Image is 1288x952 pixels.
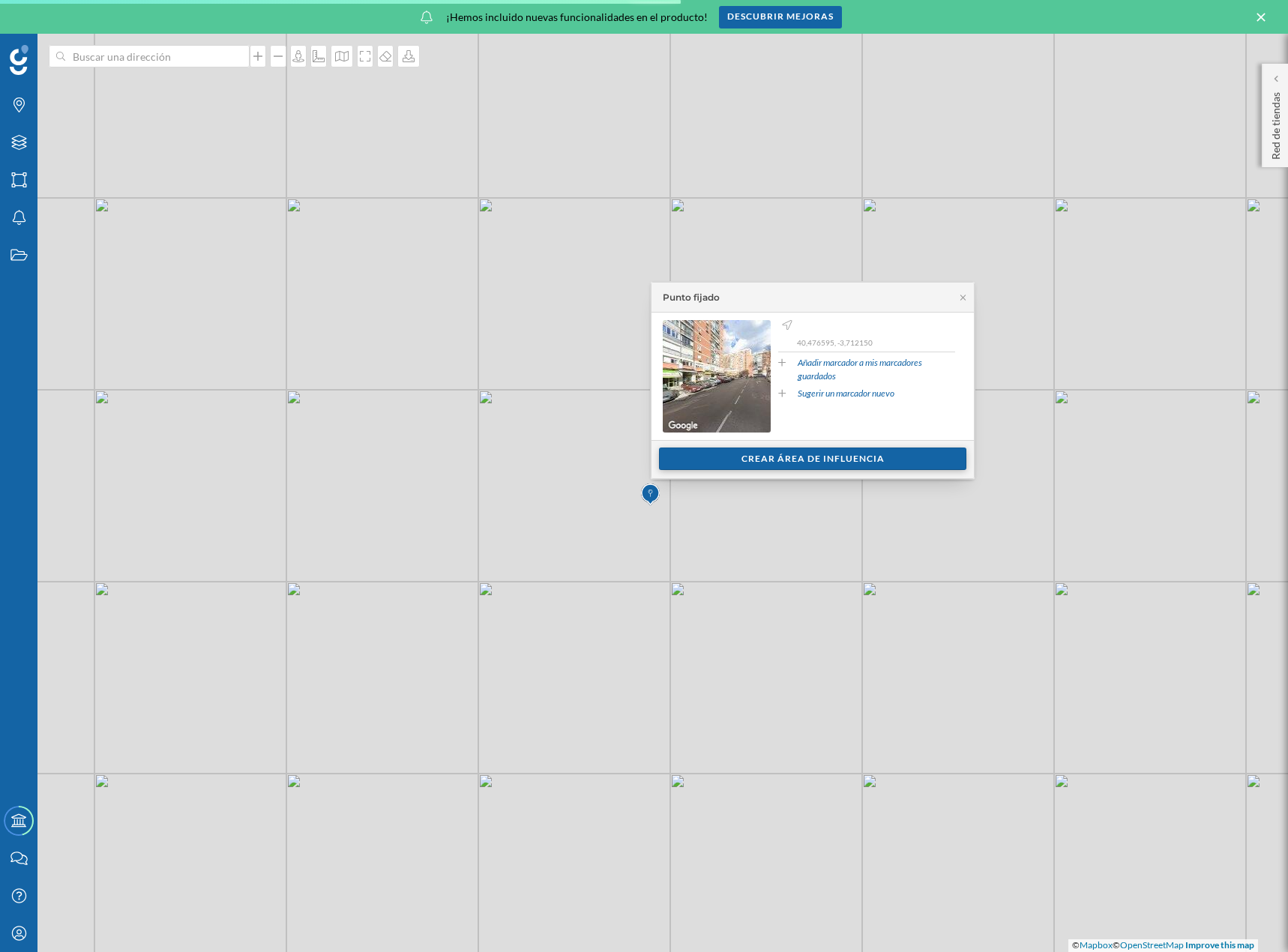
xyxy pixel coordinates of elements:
a: OpenStreetMap [1120,939,1184,951]
img: Marker [641,480,660,510]
img: Geoblink Logo [10,45,28,75]
a: Improve this map [1185,939,1254,951]
a: Mapbox [1080,939,1113,951]
a: Sugerir un marcador nuevo [798,387,894,400]
p: Red de tiendas [1269,86,1284,160]
img: streetview [663,320,771,433]
div: © © [1068,939,1258,952]
div: Punto fijado [663,291,720,304]
span: ¡Hemos incluido nuevas funcionalidades en el producto! [446,10,708,25]
p: 40,476595, -3,712150 [797,337,955,348]
a: Añadir marcador a mis marcadores guardados [798,356,955,383]
span: Soporte [30,10,83,24]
